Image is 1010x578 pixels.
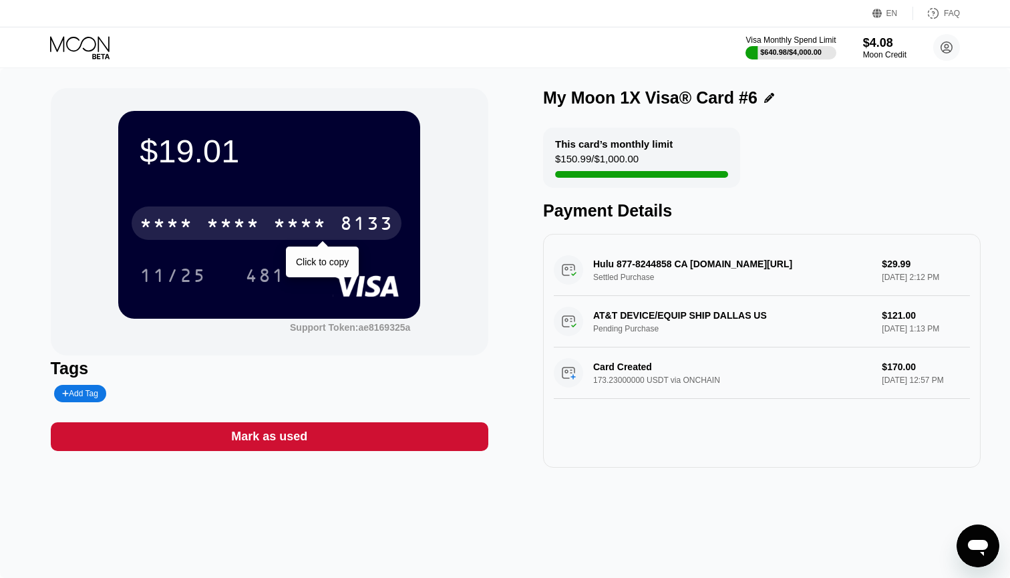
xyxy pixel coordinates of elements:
div: Support Token:ae8169325a [290,322,410,333]
div: Visa Monthly Spend Limit [745,35,836,45]
div: Visa Monthly Spend Limit$640.98/$4,000.00 [745,35,836,59]
div: 11/25 [140,267,206,288]
div: EN [886,9,898,18]
div: Payment Details [543,201,981,221]
div: EN [872,7,913,20]
div: Moon Credit [863,50,906,59]
iframe: Button to launch messaging window [957,525,999,567]
div: $19.01 [140,132,399,170]
div: Add Tag [62,389,98,398]
div: 481 [235,259,295,292]
div: Mark as used [51,422,488,451]
div: This card’s monthly limit [555,138,673,150]
div: Click to copy [296,257,349,267]
div: Support Token: ae8169325a [290,322,410,333]
div: Tags [51,359,488,378]
div: Add Tag [54,385,106,402]
div: 8133 [340,214,393,236]
div: $4.08 [863,36,906,50]
div: FAQ [913,7,960,20]
div: 11/25 [130,259,216,292]
div: My Moon 1X Visa® Card #6 [543,88,757,108]
div: $150.99 / $1,000.00 [555,153,639,171]
div: 481 [245,267,285,288]
div: Mark as used [231,429,307,444]
div: FAQ [944,9,960,18]
div: $4.08Moon Credit [863,36,906,59]
div: $640.98 / $4,000.00 [760,48,822,56]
